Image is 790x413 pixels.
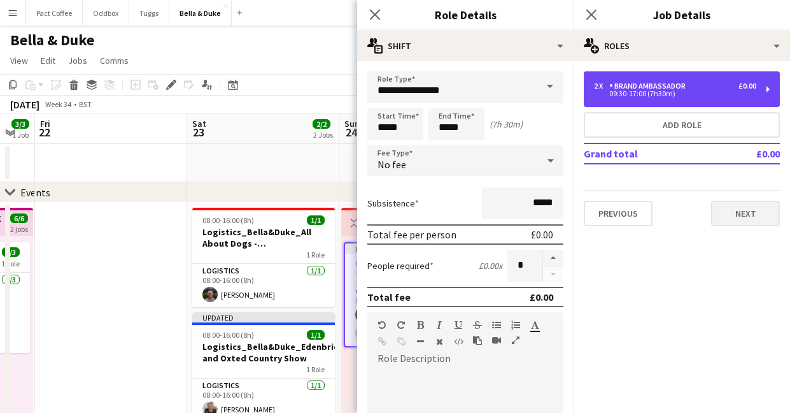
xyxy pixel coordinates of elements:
span: Week 34 [42,99,74,109]
span: 24 [342,125,360,140]
button: Clear Formatting [435,337,444,347]
button: Oddbox [83,1,129,25]
div: Brand Ambassador [609,82,691,91]
div: (7h 30m) [490,119,523,130]
span: 1 Role [306,365,325,374]
button: Italic [435,320,444,330]
span: Sun [344,118,360,129]
span: 3/3 [2,247,20,257]
span: 22 [38,125,50,140]
app-card-role: Logistics1/108:00-16:00 (8h)[PERSON_NAME] [192,264,335,307]
div: £0.00 x [479,260,502,272]
h3: Role Details [357,6,574,23]
a: Jobs [63,52,92,69]
button: Pact Coffee [26,1,83,25]
td: Grand total [584,143,719,164]
button: Fullscreen [511,335,520,345]
h3: Logistics_Bella&Duke_All About Dogs - [GEOGRAPHIC_DATA] [192,226,335,249]
button: Underline [454,320,463,330]
span: 6/6 [10,214,28,223]
app-job-card: 08:00-16:00 (8h)1/1Logistics_Bella&Duke_All About Dogs - [GEOGRAPHIC_DATA]1 RoleLogistics1/108:00... [192,208,335,307]
span: 23 [190,125,206,140]
button: Undo [377,320,386,330]
button: Previous [584,201,652,226]
div: [DATE] [10,98,39,111]
div: £0.00 [531,228,553,241]
div: 2 x [594,82,609,91]
span: 1 Role [1,259,20,268]
div: 09:30-17:00 (7h30m) [594,91,756,97]
div: BST [79,99,92,109]
div: £0.00 [738,82,756,91]
span: Edit [41,55,55,66]
div: Updated [345,243,485,254]
button: HTML Code [454,337,463,347]
span: View [10,55,28,66]
button: Tuggs [129,1,169,25]
button: Paste as plain text [473,335,482,345]
div: 2 jobs [10,223,28,234]
span: 1 Role [306,250,325,259]
span: 2/2 [313,119,330,129]
span: Fri [40,118,50,129]
a: View [5,52,33,69]
span: Jobs [68,55,87,66]
td: £0.00 [719,143,780,164]
button: Insert video [492,335,501,345]
button: Bella & Duke [169,1,232,25]
button: Add role [584,112,780,138]
app-job-card: Updated09:30-17:00 (7h30m)2/2 Bella&Duke - All About Dogs - [GEOGRAPHIC_DATA]1 RoleBrand Ambassad... [344,242,486,347]
h3: Logistics_Bella&Duke_Edenbridge and Oxted Country Show [192,341,335,364]
button: Ordered List [511,320,520,330]
span: 08:00-16:00 (8h) [202,215,254,225]
span: No fee [377,158,406,171]
div: £0.00 [530,291,553,303]
span: Comms [100,55,129,66]
h3: Job Details [574,6,790,23]
div: Roles [574,31,790,61]
div: 1 Job [12,130,29,140]
a: Comms [95,52,134,69]
button: Redo [397,320,406,330]
a: Edit [36,52,60,69]
span: 3/3 [11,119,29,129]
span: 08:00-16:00 (8h) [202,330,254,340]
button: Strikethrough [473,320,482,330]
button: Increase [543,250,563,266]
div: 2 Jobs [313,130,333,140]
app-card-role: Brand Ambassador2/209:30-17:00 (7h30m)[PERSON_NAME][PERSON_NAME] [345,284,485,346]
button: Text Color [530,320,539,330]
div: Shift [357,31,574,61]
div: Updated [192,312,335,322]
span: 1/1 [307,330,325,340]
div: Total fee per person [367,228,456,241]
button: Horizontal Line [416,337,425,347]
span: Sat [192,118,206,129]
span: 1/1 [307,215,325,225]
span: 09:30-17:00 (7h30m) [355,259,421,268]
label: Subsistence [367,198,419,209]
label: People required [367,260,434,272]
button: Next [711,201,780,226]
div: Total fee [367,291,411,303]
div: Events [20,186,50,199]
button: Unordered List [492,320,501,330]
h1: Bella & Duke [10,31,94,50]
button: Bold [416,320,425,330]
